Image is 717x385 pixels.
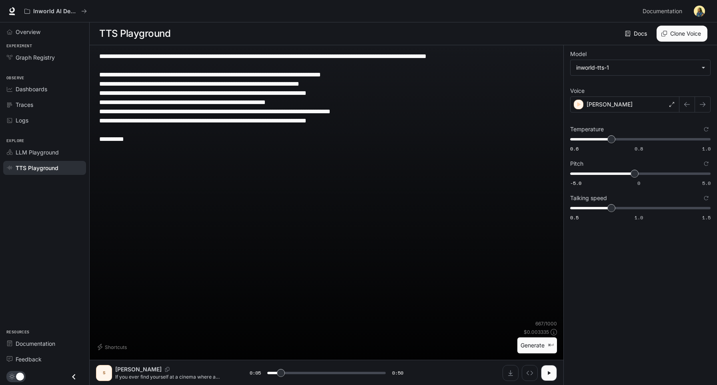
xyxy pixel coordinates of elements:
[16,53,55,62] span: Graph Registry
[702,125,711,134] button: Reset to default
[3,50,86,64] a: Graph Registry
[250,369,261,377] span: 0:05
[3,337,86,351] a: Documentation
[587,100,633,108] p: [PERSON_NAME]
[3,145,86,159] a: LLM Playground
[3,161,86,175] a: TTS Playground
[16,148,59,156] span: LLM Playground
[16,100,33,109] span: Traces
[623,26,650,42] a: Docs
[570,214,579,221] span: 0.5
[16,116,28,124] span: Logs
[691,3,707,19] button: User avatar
[98,367,110,379] div: S
[3,82,86,96] a: Dashboards
[522,365,538,381] button: Inspect
[16,372,24,381] span: Dark mode toggle
[570,195,607,201] p: Talking speed
[503,365,519,381] button: Download audio
[570,51,587,57] p: Model
[3,113,86,127] a: Logs
[570,88,585,94] p: Voice
[702,145,711,152] span: 1.0
[21,3,90,19] button: All workspaces
[16,28,40,36] span: Overview
[99,26,170,42] h1: TTS Playground
[16,339,55,348] span: Documentation
[517,337,557,354] button: Generate⌘⏎
[570,126,604,132] p: Temperature
[16,355,42,363] span: Feedback
[392,369,403,377] span: 0:50
[524,329,549,335] p: $ 0.003335
[571,60,710,75] div: inworld-tts-1
[115,365,162,373] p: [PERSON_NAME]
[570,180,581,186] span: -5.0
[33,8,78,15] p: Inworld AI Demos
[535,320,557,327] p: 667 / 1000
[65,369,83,385] button: Close drawer
[657,26,707,42] button: Clone Voice
[637,180,640,186] span: 0
[3,352,86,366] a: Feedback
[162,367,173,372] button: Copy Voice ID
[570,161,583,166] p: Pitch
[635,214,643,221] span: 1.0
[702,194,711,203] button: Reset to default
[3,98,86,112] a: Traces
[639,3,688,19] a: Documentation
[548,343,554,348] p: ⌘⏎
[694,6,705,17] img: User avatar
[3,25,86,39] a: Overview
[115,373,230,380] p: If you ever find yourself at a cinema where a masked man is selling tickets, do not leave. Follow...
[576,64,697,72] div: inworld-tts-1
[702,180,711,186] span: 5.0
[16,164,58,172] span: TTS Playground
[702,159,711,168] button: Reset to default
[16,85,47,93] span: Dashboards
[635,145,643,152] span: 0.8
[702,214,711,221] span: 1.5
[570,145,579,152] span: 0.6
[643,6,682,16] span: Documentation
[96,341,130,353] button: Shortcuts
